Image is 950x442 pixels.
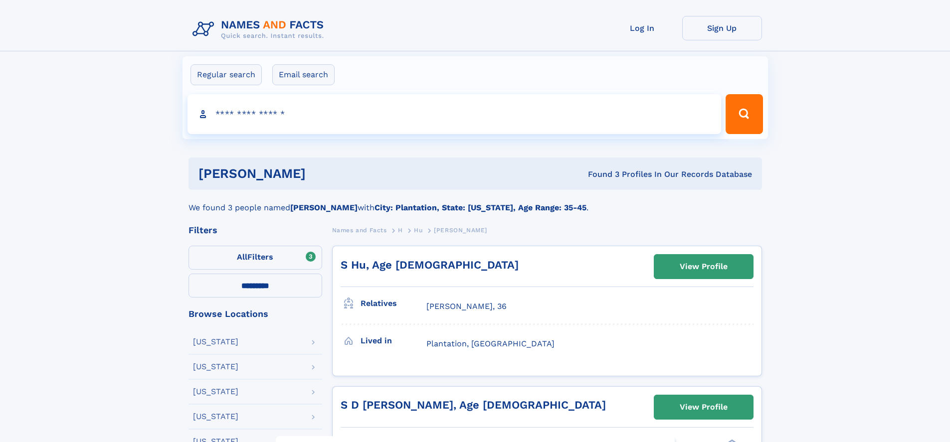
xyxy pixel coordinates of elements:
img: Logo Names and Facts [189,16,332,43]
span: All [237,252,247,262]
label: Regular search [190,64,262,85]
a: Hu [414,224,422,236]
a: Names and Facts [332,224,387,236]
span: H [398,227,403,234]
a: H [398,224,403,236]
a: [PERSON_NAME], 36 [426,301,507,312]
a: S D [PERSON_NAME], Age [DEMOGRAPHIC_DATA] [341,399,606,411]
div: [US_STATE] [193,338,238,346]
div: View Profile [680,396,728,419]
input: search input [188,94,722,134]
a: Log In [602,16,682,40]
span: Hu [414,227,422,234]
a: S Hu, Age [DEMOGRAPHIC_DATA] [341,259,519,271]
span: [PERSON_NAME] [434,227,487,234]
div: [US_STATE] [193,388,238,396]
h3: Relatives [361,295,426,312]
a: View Profile [654,395,753,419]
div: We found 3 people named with . [189,190,762,214]
label: Email search [272,64,335,85]
label: Filters [189,246,322,270]
div: Found 3 Profiles In Our Records Database [447,169,752,180]
h1: [PERSON_NAME] [198,167,447,180]
div: View Profile [680,255,728,278]
span: Plantation, [GEOGRAPHIC_DATA] [426,339,555,348]
b: City: Plantation, State: [US_STATE], Age Range: 35-45 [375,203,586,212]
b: [PERSON_NAME] [290,203,358,212]
div: [US_STATE] [193,363,238,371]
div: Browse Locations [189,309,322,318]
a: View Profile [654,255,753,279]
a: Sign Up [682,16,762,40]
button: Search Button [726,94,762,134]
div: Filters [189,226,322,235]
h3: Lived in [361,332,426,349]
div: [US_STATE] [193,413,238,421]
